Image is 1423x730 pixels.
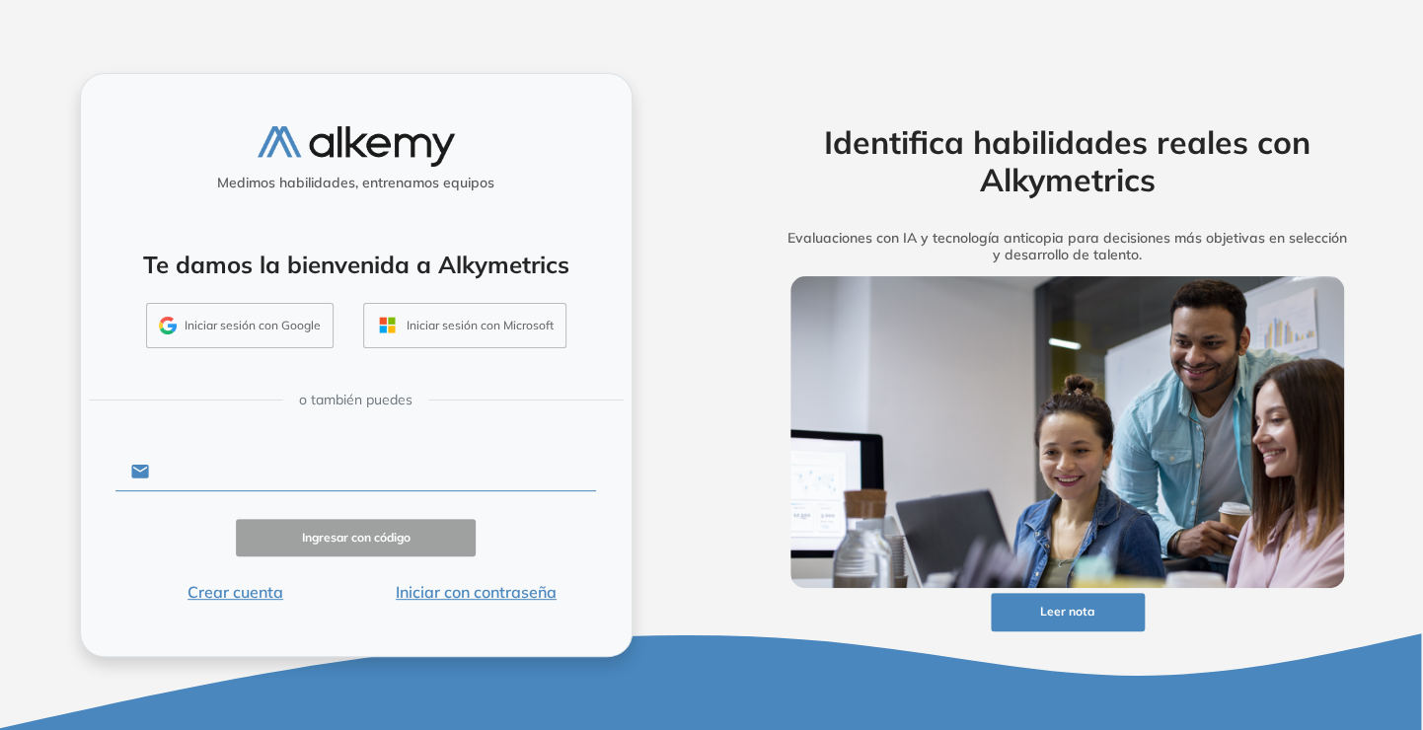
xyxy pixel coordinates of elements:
button: Iniciar sesión con Microsoft [363,303,566,348]
h5: Evaluaciones con IA y tecnología anticopia para decisiones más objetivas en selección y desarroll... [760,230,1376,263]
img: logo-alkemy [258,126,455,167]
h2: Identifica habilidades reales con Alkymetrics [760,123,1376,199]
iframe: Chat Widget [1069,502,1423,730]
button: Leer nota [991,593,1145,631]
button: Ingresar con código [236,519,477,557]
button: Iniciar con contraseña [355,580,596,604]
img: OUTLOOK_ICON [376,314,399,336]
div: Widget de chat [1069,502,1423,730]
span: o también puedes [299,390,412,410]
h5: Medimos habilidades, entrenamos equipos [89,175,624,191]
h4: Te damos la bienvenida a Alkymetrics [107,251,606,279]
button: Crear cuenta [115,580,356,604]
img: GMAIL_ICON [159,317,177,334]
button: Iniciar sesión con Google [146,303,334,348]
img: img-more-info [790,276,1345,588]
